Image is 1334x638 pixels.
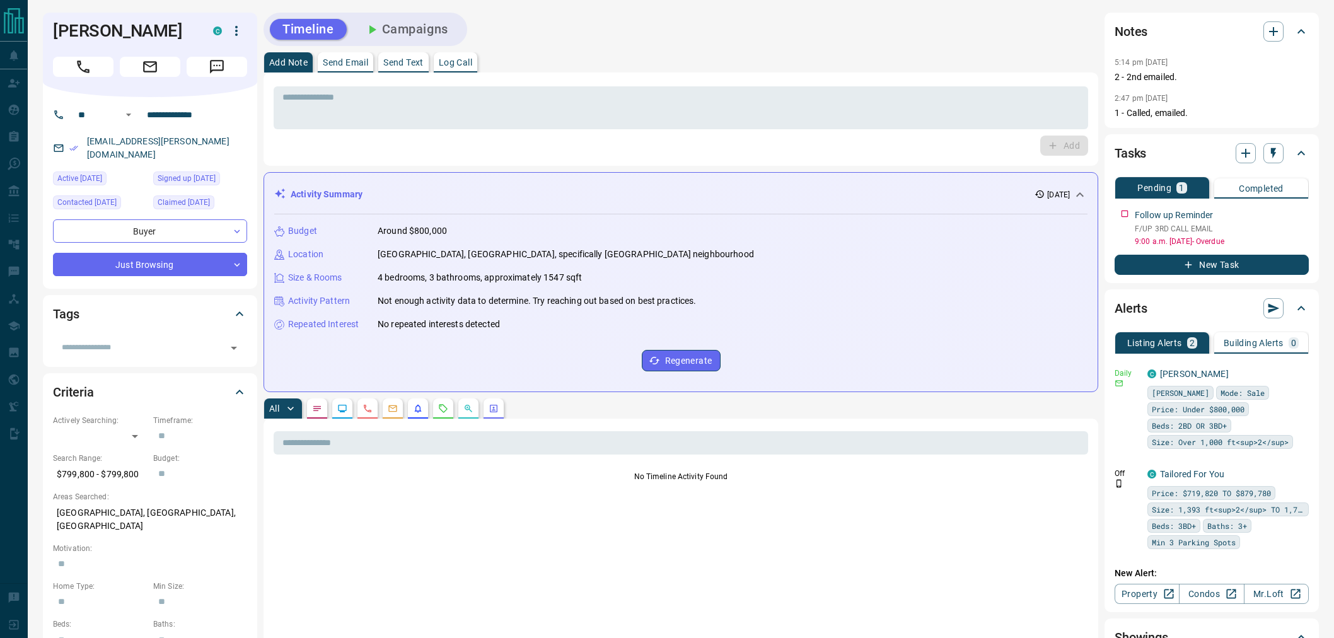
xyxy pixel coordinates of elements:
p: Budget [288,224,317,238]
p: 2:47 pm [DATE] [1115,94,1168,103]
a: [PERSON_NAME] [1160,369,1229,379]
span: Baths: 3+ [1207,519,1247,532]
p: All [269,404,279,413]
p: 5:14 pm [DATE] [1115,58,1168,67]
span: Mode: Sale [1221,386,1265,399]
span: [PERSON_NAME] [1152,386,1209,399]
p: 1 - Called, emailed. [1115,107,1309,120]
span: Message [187,57,247,77]
div: Mon Sep 08 2025 [53,195,147,213]
p: 1 [1179,183,1184,192]
span: Claimed [DATE] [158,196,210,209]
p: No Timeline Activity Found [274,471,1088,482]
div: Criteria [53,377,247,407]
div: Sun Sep 07 2025 [153,171,247,189]
span: Email [120,57,180,77]
h2: Criteria [53,382,94,402]
a: Mr.Loft [1244,584,1309,604]
a: [EMAIL_ADDRESS][PERSON_NAME][DOMAIN_NAME] [87,136,229,159]
p: Pending [1137,183,1171,192]
p: Size & Rooms [288,271,342,284]
p: Building Alerts [1224,339,1284,347]
span: Size: 1,393 ft<sup>2</sup> TO 1,701 ft<sup>2</sup> [1152,503,1304,516]
p: Log Call [439,58,472,67]
div: Alerts [1115,293,1309,323]
div: Tasks [1115,138,1309,168]
span: Contacted [DATE] [57,196,117,209]
p: Actively Searching: [53,415,147,426]
span: Beds: 2BD OR 3BD+ [1152,419,1227,432]
span: Call [53,57,113,77]
p: F/UP 3RD CALL EMAIL [1135,223,1309,235]
p: Timeframe: [153,415,247,426]
span: Size: Over 1,000 ft<sup>2</sup> [1152,436,1289,448]
div: Tue Sep 09 2025 [53,171,147,189]
svg: Agent Actions [489,403,499,414]
p: No repeated interests detected [378,318,500,331]
span: Active [DATE] [57,172,102,185]
p: Add Note [269,58,308,67]
div: condos.ca [213,26,222,35]
h2: Alerts [1115,298,1147,318]
p: Not enough activity data to determine. Try reaching out based on best practices. [378,294,697,308]
h2: Tasks [1115,143,1146,163]
p: Send Text [383,58,424,67]
p: New Alert: [1115,567,1309,580]
button: Open [121,107,136,122]
p: Activity Pattern [288,294,350,308]
button: Regenerate [642,350,721,371]
div: Notes [1115,16,1309,47]
p: Search Range: [53,453,147,464]
p: Beds: [53,618,147,630]
svg: Notes [312,403,322,414]
div: condos.ca [1147,470,1156,478]
p: Min Size: [153,581,247,592]
h2: Tags [53,304,79,324]
p: Home Type: [53,581,147,592]
h1: [PERSON_NAME] [53,21,194,41]
p: Around $800,000 [378,224,447,238]
p: Follow up Reminder [1135,209,1213,222]
span: Price: Under $800,000 [1152,403,1244,415]
p: Off [1115,468,1140,479]
p: Send Email [323,58,368,67]
a: Tailored For You [1160,469,1224,479]
p: Motivation: [53,543,247,554]
div: Tags [53,299,247,329]
p: Areas Searched: [53,491,247,502]
div: Activity Summary[DATE] [274,183,1087,206]
h2: Notes [1115,21,1147,42]
p: Activity Summary [291,188,362,201]
svg: Email [1115,379,1123,388]
span: Min 3 Parking Spots [1152,536,1236,548]
p: 4 bedrooms, 3 bathrooms, approximately 1547 sqft [378,271,582,284]
p: Listing Alerts [1127,339,1182,347]
p: 9:00 a.m. [DATE] - Overdue [1135,236,1309,247]
p: Repeated Interest [288,318,359,331]
span: Price: $719,820 TO $879,780 [1152,487,1271,499]
div: Buyer [53,219,247,243]
p: Location [288,248,323,261]
svg: Calls [362,403,373,414]
button: Campaigns [352,19,461,40]
svg: Opportunities [463,403,473,414]
p: 2 [1190,339,1195,347]
p: 2 - 2nd emailed. [1115,71,1309,84]
svg: Push Notification Only [1115,479,1123,488]
a: Property [1115,584,1180,604]
button: Timeline [270,19,347,40]
p: Completed [1239,184,1284,193]
button: Open [225,339,243,357]
svg: Listing Alerts [413,403,423,414]
div: condos.ca [1147,369,1156,378]
div: Just Browsing [53,253,247,276]
p: Baths: [153,618,247,630]
svg: Lead Browsing Activity [337,403,347,414]
svg: Requests [438,403,448,414]
a: Condos [1179,584,1244,604]
div: Mon Sep 08 2025 [153,195,247,213]
svg: Emails [388,403,398,414]
svg: Email Verified [69,144,78,153]
button: New Task [1115,255,1309,275]
p: [GEOGRAPHIC_DATA], [GEOGRAPHIC_DATA], [GEOGRAPHIC_DATA] [53,502,247,536]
